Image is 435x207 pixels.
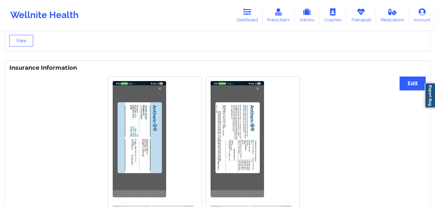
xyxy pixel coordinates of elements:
a: Medications [376,5,409,26]
img: Camille Crosdale [113,81,166,197]
button: Edit [400,77,426,90]
img: Camille Crosdale [211,81,264,197]
a: Coaches [319,5,346,26]
a: Report Bug [425,83,435,108]
a: Admins [294,5,319,26]
a: Account [409,5,435,26]
a: Prescribers [263,5,295,26]
a: Dashboard [232,5,263,26]
h3: Insurance Information [9,64,426,72]
button: View [9,35,33,47]
a: Therapists [346,5,376,26]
